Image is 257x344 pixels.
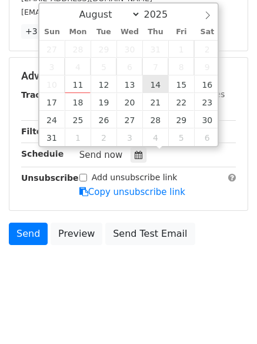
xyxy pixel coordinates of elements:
[39,128,65,146] span: August 31, 2025
[79,187,185,197] a: Copy unsubscribe link
[194,58,220,75] span: August 9, 2025
[194,28,220,36] span: Sat
[142,40,168,58] span: July 31, 2025
[168,93,194,111] span: August 22, 2025
[116,28,142,36] span: Wed
[91,40,116,58] span: July 29, 2025
[168,40,194,58] span: August 1, 2025
[91,128,116,146] span: September 2, 2025
[116,93,142,111] span: August 20, 2025
[91,28,116,36] span: Tue
[105,223,195,245] a: Send Test Email
[168,128,194,146] span: September 5, 2025
[79,150,123,160] span: Send now
[65,128,91,146] span: September 1, 2025
[142,128,168,146] span: September 4, 2025
[168,28,194,36] span: Fri
[21,173,79,183] strong: Unsubscribe
[194,40,220,58] span: August 2, 2025
[21,149,64,158] strong: Schedule
[116,58,142,75] span: August 6, 2025
[116,40,142,58] span: July 30, 2025
[142,58,168,75] span: August 7, 2025
[65,28,91,36] span: Mon
[168,111,194,128] span: August 29, 2025
[194,93,220,111] span: August 23, 2025
[21,8,152,16] small: [EMAIL_ADDRESS][DOMAIN_NAME]
[194,75,220,93] span: August 16, 2025
[116,75,142,93] span: August 13, 2025
[91,58,116,75] span: August 5, 2025
[39,28,65,36] span: Sun
[198,287,257,344] iframe: Chat Widget
[21,127,51,136] strong: Filters
[91,75,116,93] span: August 12, 2025
[39,93,65,111] span: August 17, 2025
[116,128,142,146] span: September 3, 2025
[65,58,91,75] span: August 4, 2025
[168,58,194,75] span: August 8, 2025
[9,223,48,245] a: Send
[65,111,91,128] span: August 25, 2025
[51,223,102,245] a: Preview
[21,70,236,82] h5: Advanced
[142,75,168,93] span: August 14, 2025
[168,75,194,93] span: August 15, 2025
[116,111,142,128] span: August 27, 2025
[65,93,91,111] span: August 18, 2025
[142,28,168,36] span: Thu
[39,40,65,58] span: July 27, 2025
[91,111,116,128] span: August 26, 2025
[39,58,65,75] span: August 3, 2025
[65,40,91,58] span: July 28, 2025
[91,93,116,111] span: August 19, 2025
[92,171,178,184] label: Add unsubscribe link
[141,9,183,20] input: Year
[65,75,91,93] span: August 11, 2025
[142,93,168,111] span: August 21, 2025
[194,128,220,146] span: September 6, 2025
[194,111,220,128] span: August 30, 2025
[21,90,61,100] strong: Tracking
[39,111,65,128] span: August 24, 2025
[21,24,71,39] a: +31 more
[142,111,168,128] span: August 28, 2025
[39,75,65,93] span: August 10, 2025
